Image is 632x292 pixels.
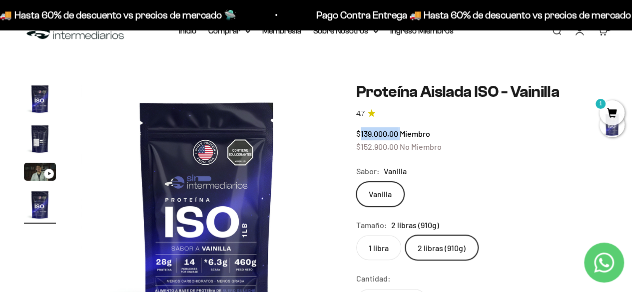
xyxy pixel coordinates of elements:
div: Sí, voy a comparar [12,50,207,68]
summary: Sobre Nosotros [313,24,378,37]
button: Ir al artículo 4 [24,189,56,224]
span: $139.000,00 [356,129,398,138]
a: Ingreso Miembros [390,26,454,35]
a: Membresía [262,26,301,35]
button: Ir al artículo 3 [24,163,56,184]
button: Ir al artículo 2 [24,123,56,158]
summary: Comprar [208,24,250,37]
a: 1 [600,108,625,119]
p: ¿Te vas de nuestro sitio para comparar precios con la competencia? [12,16,207,41]
span: Enviar [162,155,206,173]
a: Inicio [179,26,196,35]
a: 4.74.7 de 5.0 estrellas [356,108,608,119]
img: Proteína Aislada ISO - Vainilla [24,83,56,115]
legend: Tamaño: [356,219,387,232]
div: Sí, pero por el costo de la membresía [12,70,207,88]
div: No, solo estaba navegando [12,112,207,130]
img: Proteína Aislada ISO - Vainilla [24,123,56,155]
button: EnviarCerrar [161,155,207,173]
div: Aún no estoy seguro. [12,132,207,150]
span: Miembro [400,129,430,138]
h1: Proteína Aislada ISO - Vainilla [356,83,608,100]
button: Ir al artículo 1 [24,83,56,118]
label: Cantidad: [356,272,391,285]
a: 1 [597,25,608,36]
span: $152.900,00 [356,142,398,151]
img: Proteína Aislada ISO - Vainilla [24,189,56,221]
span: 2 libras (910g) [391,219,439,232]
span: 4.7 [356,108,365,119]
span: No Miembro [400,142,442,151]
mark: 1 [595,98,607,110]
legend: Sabor: [356,165,380,178]
div: No, me voy a otro lugar [12,91,207,109]
span: Vanilla [384,165,407,178]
